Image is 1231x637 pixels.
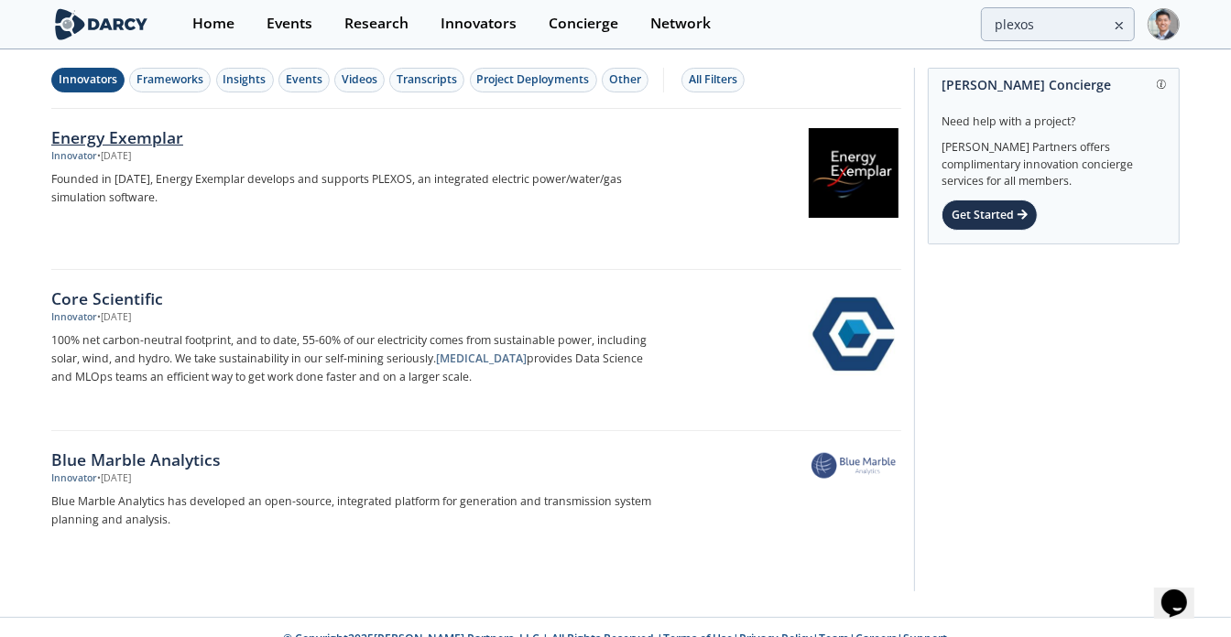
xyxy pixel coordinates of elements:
img: Core Scientific [809,289,899,379]
button: Project Deployments [470,68,597,92]
div: Transcripts [397,71,457,88]
div: • [DATE] [97,471,131,486]
strong: [MEDICAL_DATA] [436,351,527,366]
div: Videos [342,71,377,88]
div: Innovators [441,16,517,31]
div: • [DATE] [97,310,131,325]
div: Get Started [942,200,1038,231]
p: Blue Marble Analytics has developed an open-source, integrated platform for generation and transm... [51,492,658,529]
button: All Filters [681,68,745,92]
div: Other [609,71,641,88]
img: information.svg [1157,80,1167,90]
div: Insights [223,71,267,88]
div: Concierge [549,16,618,31]
button: Transcripts [389,68,464,92]
img: logo-wide.svg [51,8,151,40]
div: Innovator [51,471,97,486]
div: Need help with a project? [942,101,1166,130]
div: Home [192,16,234,31]
p: Founded in [DATE], Energy Exemplar develops and supports PLEXOS, an integrated electric power/wat... [51,170,658,207]
div: Events [267,16,312,31]
button: Innovators [51,68,125,92]
div: [PERSON_NAME] Concierge [942,69,1166,101]
img: Profile [1148,8,1180,40]
button: Frameworks [129,68,211,92]
div: Core Scientific [51,286,658,310]
div: Innovators [59,71,117,88]
div: Innovator [51,149,97,164]
div: Project Deployments [477,71,590,88]
a: Blue Marble Analytics Innovator •[DATE] Blue Marble Analytics has developed an open-source, integ... [51,431,901,591]
div: Frameworks [136,71,203,88]
div: Research [344,16,409,31]
button: Insights [216,68,274,92]
div: Energy Exemplar [51,125,658,149]
input: Advanced Search [981,7,1135,41]
p: 100% net carbon-neutral footprint, and to date, 55-60% of our electricity comes from sustainable ... [51,331,658,386]
iframe: chat widget [1154,564,1213,619]
div: [PERSON_NAME] Partners offers complimentary innovation concierge services for all members. [942,130,1166,190]
button: Other [602,68,648,92]
button: Events [278,68,330,92]
div: Events [286,71,322,88]
div: • [DATE] [97,149,131,164]
div: Network [650,16,711,31]
a: Energy Exemplar Innovator •[DATE] Founded in [DATE], Energy Exemplar develops and supports PLEXOS... [51,109,901,270]
img: Blue Marble Analytics [809,450,899,480]
div: Blue Marble Analytics [51,448,658,471]
div: All Filters [689,71,737,88]
div: Innovator [51,310,97,325]
a: Core Scientific Innovator •[DATE] 100% net carbon-neutral footprint, and to date, 55-60% of our e... [51,270,901,431]
img: Energy Exemplar [809,128,899,218]
button: Videos [334,68,385,92]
